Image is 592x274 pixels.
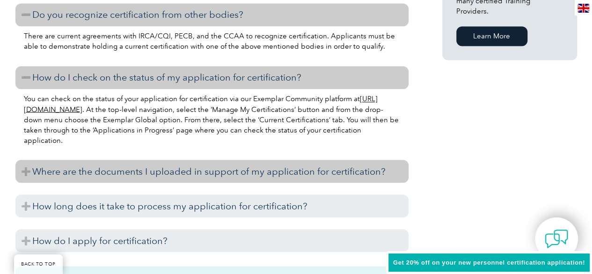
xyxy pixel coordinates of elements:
[393,259,585,266] span: Get 20% off on your new personnel certification application!
[15,160,409,183] h3: Where are the documents I uploaded in support of my application for certification?
[15,66,409,89] h3: How do I check on the status of my application for certification?
[545,227,568,251] img: contact-chat.png
[15,3,409,26] h3: Do you recognize certification from other bodies?
[24,31,400,52] p: There are current agreements with IRCA/CQI, PECB, and the CCAA to recognize certification. Applic...
[15,229,409,252] h3: How do I apply for certification?
[456,26,527,46] a: Learn More
[24,94,400,145] p: You can check on the status of your application for certification via our Exemplar Community plat...
[577,4,589,13] img: en
[14,254,63,274] a: BACK TO TOP
[15,194,409,217] h3: How long does it take to process my application for certification?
